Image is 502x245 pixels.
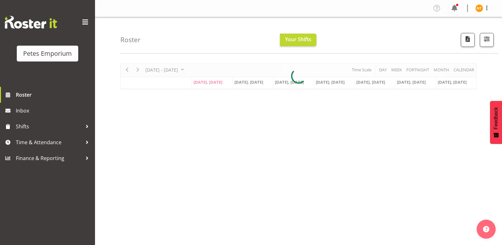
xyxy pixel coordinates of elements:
span: Roster [16,90,92,100]
button: Feedback - Show survey [490,101,502,144]
span: Finance & Reporting [16,153,82,163]
img: help-xxl-2.png [483,226,489,232]
img: Rosterit website logo [5,16,57,29]
button: Your Shifts [280,34,316,46]
img: nicole-thomson8388.jpg [475,4,483,12]
span: Inbox [16,106,92,115]
span: Time & Attendance [16,138,82,147]
h4: Roster [120,36,141,43]
span: Your Shifts [285,36,311,43]
div: Petes Emporium [23,49,72,58]
button: Download a PDF of the roster according to the set date range. [461,33,475,47]
span: Shifts [16,122,82,131]
button: Filter Shifts [480,33,494,47]
span: Feedback [493,107,499,129]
